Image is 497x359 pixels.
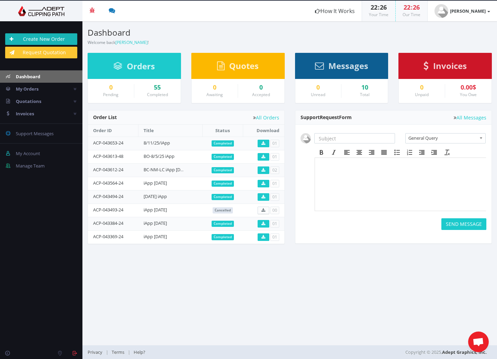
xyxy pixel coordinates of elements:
[423,64,467,70] a: Invoices
[16,73,40,80] span: Dashboard
[301,84,336,91] a: 0
[347,84,383,91] div: 10
[144,233,167,240] a: iApp [DATE]
[369,12,388,18] small: Your Time
[365,148,378,157] div: Align right
[88,345,357,359] div: | |
[138,125,203,137] th: Title
[450,8,486,14] strong: [PERSON_NAME]
[391,148,403,157] div: Bullet list
[320,114,339,120] span: Request
[404,3,410,11] span: 22
[253,115,279,120] a: All Orders
[115,39,148,45] a: [PERSON_NAME]
[213,207,233,213] span: Cancelled
[93,114,117,120] span: Order List
[450,84,486,91] div: 0.00$
[311,92,325,97] small: Unread
[301,114,352,120] span: Support Form
[229,60,259,71] span: Quotes
[93,233,123,240] a: ACP-043369-24
[16,98,41,104] span: Quotations
[144,153,174,159] a: BO-8/5/25 iApp
[16,130,54,137] span: Support Messages
[328,60,368,71] span: Messages
[442,349,487,355] a: Adept Graphics, Inc.
[360,92,370,97] small: Total
[93,84,129,91] a: 0
[410,3,413,11] span: :
[408,134,476,142] span: General Query
[468,332,489,352] a: Open chat
[377,3,380,11] span: :
[252,92,270,97] small: Accepted
[203,125,243,137] th: Status
[88,28,285,37] h3: Dashboard
[144,193,167,199] a: [DATE] iApp
[403,12,420,18] small: Our Time
[217,64,259,70] a: Quotes
[16,86,38,92] span: My Orders
[380,3,387,11] span: 26
[403,148,416,157] div: Numbered list
[147,92,168,97] small: Completed
[5,33,77,45] a: Create New Order
[113,65,155,71] a: Orders
[16,150,40,157] span: My Account
[88,39,149,45] small: Welcome back !
[243,84,279,91] a: 0
[144,166,189,173] a: BC-NM-LC iApp [DATE]
[308,1,362,21] a: How It Works
[206,92,223,97] small: Awaiting
[441,148,453,157] div: Clear formatting
[314,133,395,143] input: Subject
[16,163,45,169] span: Manage Team
[88,349,106,355] a: Privacy
[353,148,365,157] div: Align center
[454,115,486,120] a: All Messages
[301,133,311,143] img: user_default.jpg
[144,207,167,213] a: iApp [DATE]
[93,193,123,199] a: ACP-043494-24
[405,349,487,356] span: Copyright © 2025,
[434,4,448,18] img: user_default.jpg
[212,181,234,187] span: Completed
[108,349,128,355] a: Terms
[428,148,440,157] div: Increase indent
[103,92,118,97] small: Pending
[93,166,123,173] a: ACP-043612-24
[315,158,486,211] iframe: Rich Text Area. Press ALT-F9 for menu. Press ALT-F10 for toolbar. Press ALT-0 for help
[212,140,234,147] span: Completed
[404,84,440,91] a: 0
[428,1,497,21] a: [PERSON_NAME]
[93,220,123,226] a: ACP-043384-24
[441,218,486,230] button: SEND MESSAGE
[139,84,176,91] a: 55
[93,207,123,213] a: ACP-043493-24
[315,64,368,70] a: Messages
[415,92,429,97] small: Unpaid
[144,140,170,146] a: 8/11/25/iApp
[5,6,77,16] img: Adept Graphics
[93,140,123,146] a: ACP-043653-24
[212,221,234,227] span: Completed
[315,148,328,157] div: Bold
[341,148,353,157] div: Align left
[130,349,149,355] a: Help?
[212,167,234,173] span: Completed
[378,148,390,157] div: Justify
[433,60,467,71] span: Invoices
[197,84,233,91] a: 0
[243,125,284,137] th: Download
[127,60,155,72] span: Orders
[371,3,377,11] span: 22
[460,92,477,97] small: You Owe
[212,234,234,240] span: Completed
[88,125,138,137] th: Order ID
[93,153,123,159] a: ACP-043613-48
